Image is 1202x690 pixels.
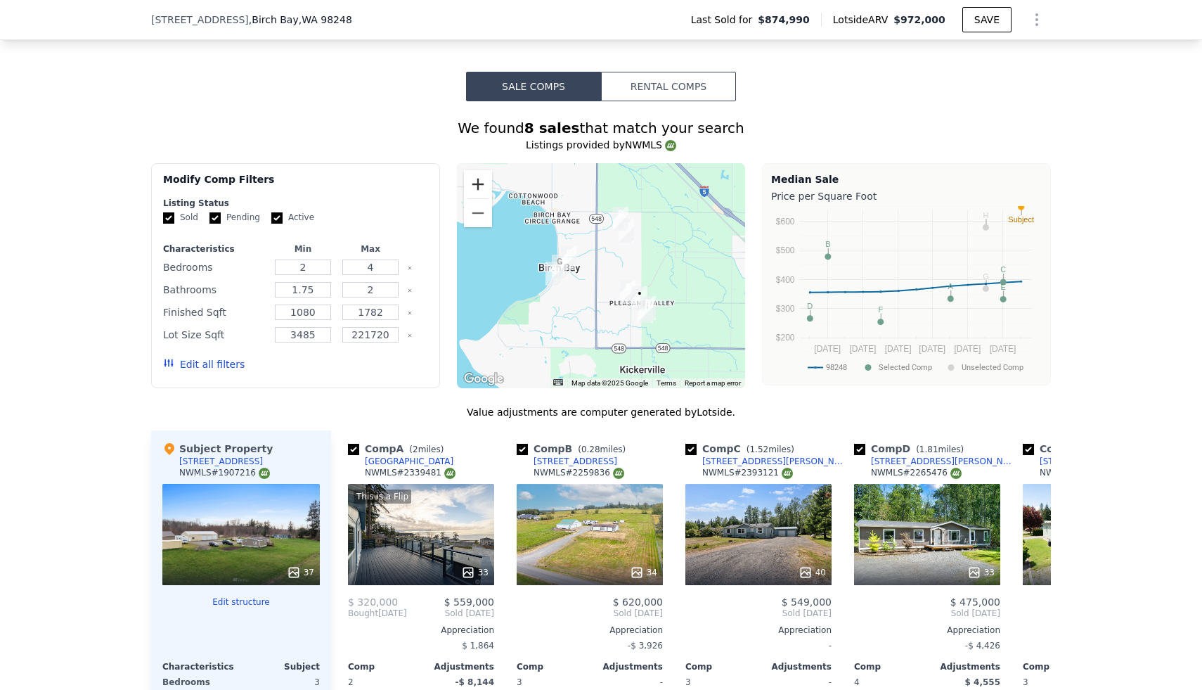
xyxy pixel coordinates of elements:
strong: 8 sales [524,120,580,136]
div: Characteristics [163,243,266,255]
div: Value adjustments are computer generated by Lotside . [151,405,1051,419]
span: 1.52 [749,445,768,454]
text: D [807,302,813,310]
div: 7459 Sunset Dr [545,262,561,286]
a: [GEOGRAPHIC_DATA] [348,456,453,467]
span: Sold [DATE] [854,608,1000,619]
span: 3 [685,677,691,687]
div: We found that match your search [151,118,1051,138]
button: Show Options [1023,6,1051,34]
label: Sold [163,212,198,224]
span: Bought [348,608,378,619]
text: $300 [776,304,795,314]
div: 7845 Carson Rd [619,219,634,243]
button: SAVE [962,7,1012,32]
text: A [948,282,954,290]
div: Comp [517,661,590,672]
a: Terms [657,379,676,387]
text: G [983,272,989,281]
div: Max [340,243,401,255]
text: $600 [776,217,795,226]
div: Appreciation [348,625,494,636]
div: [STREET_ADDRESS][PERSON_NAME] [871,456,1017,467]
div: Bedrooms [163,257,266,277]
button: Clear [407,310,413,316]
span: $874,990 [758,13,810,27]
div: Lot Size Sqft [163,325,266,345]
div: NWMLS # 2339481 [365,467,455,479]
div: Appreciation [854,625,1000,636]
div: Listing Status [163,198,428,209]
span: $972,000 [893,14,945,25]
div: 7168 W 40th Dr [640,296,656,320]
span: Map data ©2025 Google [571,379,648,387]
div: [STREET_ADDRESS] [179,456,263,467]
div: Subject [241,661,320,672]
div: [STREET_ADDRESS][PERSON_NAME] [702,456,848,467]
text: [DATE] [885,344,912,354]
label: Pending [209,212,260,224]
a: [STREET_ADDRESS][PERSON_NAME] [1023,456,1186,467]
div: This is a Flip [354,490,411,504]
span: $ 320,000 [348,596,398,608]
div: NWMLS # 2259836 [534,467,624,479]
div: Price per Square Foot [771,186,1042,206]
div: Min [272,243,334,255]
span: ( miles) [741,445,800,454]
div: A chart. [771,206,1042,382]
img: NWMLS Logo [259,468,270,479]
text: E [1001,283,1006,291]
div: Median Sale [771,172,1042,186]
div: 40 [799,566,826,580]
div: [STREET_ADDRESS][PERSON_NAME] [1040,456,1186,467]
span: Lotside ARV [833,13,893,27]
span: -$ 3,926 [628,641,663,651]
text: [DATE] [919,344,945,354]
div: Appreciation [685,625,832,636]
text: Subject [1008,215,1034,224]
span: Sold [DATE] [1023,608,1169,619]
button: Keyboard shortcuts [553,379,563,385]
div: Comp E [1023,442,1137,456]
div: Comp C [685,442,800,456]
text: F [878,305,883,314]
div: Comp [348,661,421,672]
div: Comp A [348,442,449,456]
div: 7135 W 40th Dr [638,299,653,323]
div: Comp D [854,442,969,456]
span: Sold [DATE] [407,608,494,619]
div: Subject Property [162,442,273,456]
span: ( miles) [403,445,449,454]
div: NWMLS # 1907216 [179,467,270,479]
img: NWMLS Logo [613,468,624,479]
div: Characteristics [162,661,241,672]
span: 1.81 [919,445,938,454]
div: 4739 Alderson Rd [561,246,576,270]
div: 7942 Crocket Rd [613,207,628,231]
img: Google [460,370,507,388]
div: Adjustments [421,661,494,672]
div: Bathrooms [163,280,266,300]
div: - [1023,636,1169,656]
button: Sale Comps [466,72,601,101]
text: 98248 [826,363,847,372]
text: [DATE] [990,344,1016,354]
a: [STREET_ADDRESS] [517,456,617,467]
button: Zoom out [464,199,492,227]
div: Comp [854,661,927,672]
button: Clear [407,333,413,338]
img: NWMLS Logo [950,468,962,479]
button: Clear [407,265,413,271]
span: , Birch Bay [249,13,352,27]
button: Edit structure [162,596,320,608]
img: NWMLS Logo [665,140,676,151]
div: - [685,636,832,656]
input: Active [271,212,283,224]
text: [DATE] [814,344,841,354]
text: Selected Comp [879,363,932,372]
a: [STREET_ADDRESS][PERSON_NAME] [685,456,848,467]
span: $ 549,000 [782,596,832,608]
span: Sold [DATE] [685,608,832,619]
span: -$ 8,144 [455,677,494,687]
a: Report a map error [685,379,741,387]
